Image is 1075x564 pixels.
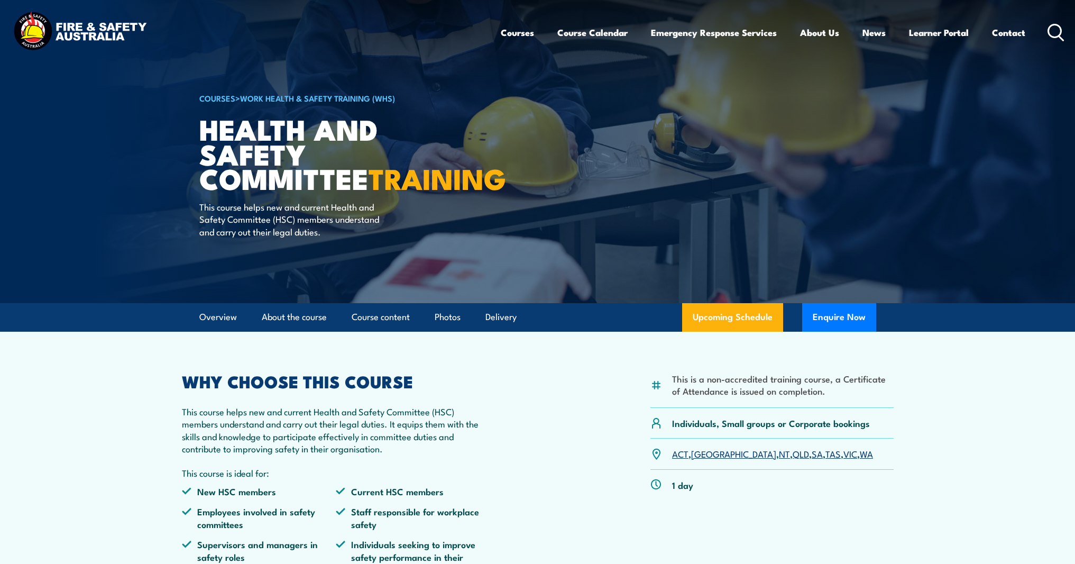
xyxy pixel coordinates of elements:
a: Upcoming Schedule [682,303,783,332]
a: Photos [435,303,461,331]
a: WA [860,447,873,460]
h1: Health and Safety Committee [199,116,461,190]
a: Courses [501,19,534,47]
a: COURSES [199,92,235,104]
li: New HSC members [182,485,336,497]
a: Delivery [485,303,517,331]
a: [GEOGRAPHIC_DATA] [691,447,776,460]
a: Emergency Response Services [651,19,777,47]
li: Staff responsible for workplace safety [336,505,490,530]
p: 1 day [672,479,693,491]
li: Current HSC members [336,485,490,497]
a: Course content [352,303,410,331]
p: This course is ideal for: [182,467,491,479]
p: Individuals, Small groups or Corporate bookings [672,417,870,429]
li: This is a non-accredited training course, a Certificate of Attendance is issued on completion. [672,372,894,397]
a: Work Health & Safety Training (WHS) [240,92,395,104]
a: VIC [843,447,857,460]
a: Overview [199,303,237,331]
a: TAS [825,447,841,460]
a: QLD [793,447,809,460]
p: This course helps new and current Health and Safety Committee (HSC) members understand and carry ... [182,405,491,455]
a: Contact [992,19,1025,47]
a: Course Calendar [557,19,628,47]
a: About the course [262,303,327,331]
strong: TRAINING [369,156,506,199]
li: Employees involved in safety committees [182,505,336,530]
a: ACT [672,447,688,460]
button: Enquire Now [802,303,876,332]
h6: > [199,92,461,104]
a: NT [779,447,790,460]
h2: WHY CHOOSE THIS COURSE [182,374,491,388]
a: SA [812,447,823,460]
p: , , , , , , , [672,448,873,460]
p: This course helps new and current Health and Safety Committee (HSC) members understand and carry ... [199,201,392,238]
a: Learner Portal [909,19,969,47]
a: About Us [800,19,839,47]
a: News [862,19,886,47]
